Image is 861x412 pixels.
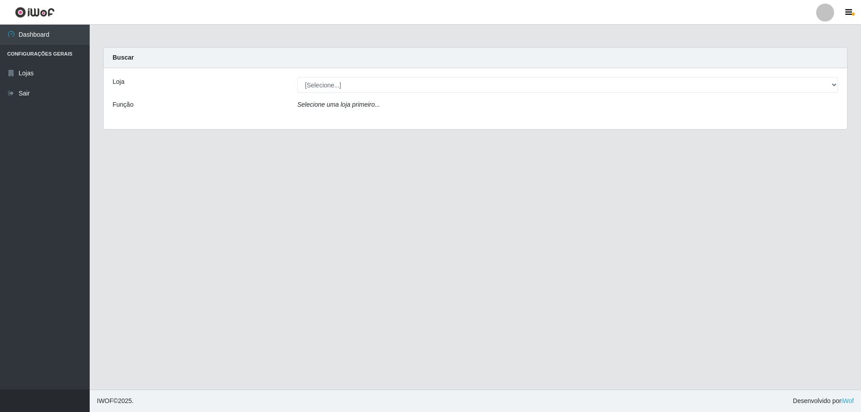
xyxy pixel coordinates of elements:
span: IWOF [97,397,113,404]
i: Selecione uma loja primeiro... [297,101,380,108]
span: Desenvolvido por [793,396,854,406]
label: Loja [113,77,124,87]
strong: Buscar [113,54,134,61]
label: Função [113,100,134,109]
img: CoreUI Logo [15,7,55,18]
span: © 2025 . [97,396,134,406]
a: iWof [841,397,854,404]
